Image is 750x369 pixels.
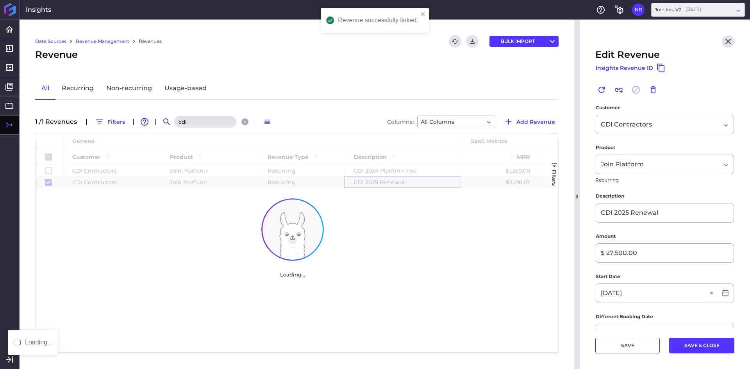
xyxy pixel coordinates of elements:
span: Filters [551,170,557,186]
span: Edit Revenue [595,48,660,62]
button: Download [466,35,479,48]
span: CDI Contractors [601,120,652,129]
input: Select Date [596,284,717,303]
div: Dropdown select [417,116,495,128]
span: Amount [596,232,616,240]
button: User Menu [546,36,559,47]
a: Revenues [139,38,162,45]
div: Dropdown select [596,155,734,174]
a: Non-recurring [100,77,158,100]
div: Loading... [261,262,324,287]
span: Customer [596,104,620,112]
input: Select Date [596,324,717,343]
button: Insights Revenue ID [595,62,666,74]
input: Enter Amount [596,244,734,262]
button: Filters [91,116,129,128]
span: Description [596,192,624,200]
div: Loading... [25,339,52,346]
button: SAVE & CLOSE [669,338,734,353]
span: All Columns [421,117,454,127]
div: Join Inc. V2 [655,6,701,13]
span: Product [596,144,615,152]
button: SAVE [595,338,660,353]
a: Usage-based [158,77,213,100]
span: Revenue [35,48,78,62]
button: User Menu [632,4,645,16]
div: Dropdown select [596,115,734,134]
a: Revenue Management [76,38,129,45]
div: Revenue successfully linked. [338,17,418,23]
span: Start Date [596,273,620,280]
button: Close [708,284,717,303]
span: Insights Revenue ID [596,64,653,72]
span: Add Revenue [516,118,555,126]
a: Data Sources [35,38,66,45]
p: Recurring [595,174,734,183]
span: Join Platform [601,160,644,169]
button: Refresh [449,35,461,48]
button: Close search [241,118,248,125]
button: Add Revenue [500,116,559,128]
button: Delete [647,84,659,96]
button: BULK IMPORT [489,36,546,47]
button: close [421,11,426,18]
ins: Admin [685,7,701,12]
span: Columns: [387,119,414,125]
input: Describe your revenue [596,203,734,222]
button: Close [722,35,734,48]
button: Renew [595,84,608,96]
div: Dropdown select [651,3,745,17]
button: Search by [161,116,173,128]
button: Link [612,84,625,96]
button: Help [595,4,607,16]
span: Different Booking Date [596,313,653,321]
a: All [35,77,55,100]
button: General Settings [613,4,626,16]
div: 1 / 1 Revenue s [35,119,82,125]
button: Close [708,324,717,343]
a: Recurring [55,77,100,100]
